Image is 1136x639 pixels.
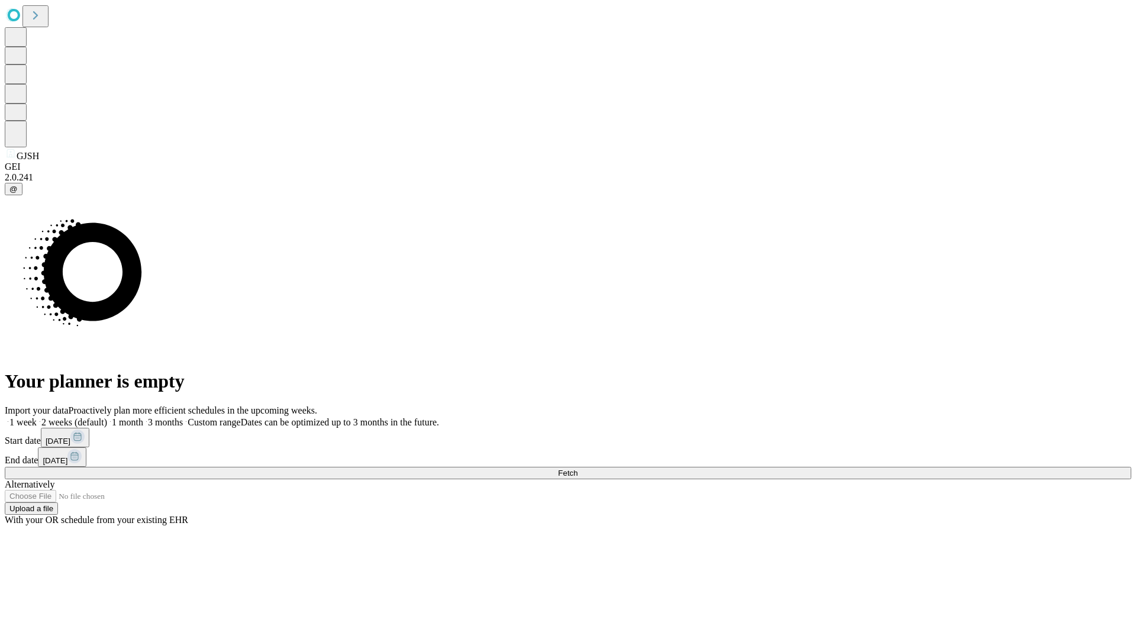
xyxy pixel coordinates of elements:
span: Fetch [558,469,577,477]
div: 2.0.241 [5,172,1131,183]
span: GJSH [17,151,39,161]
span: Custom range [188,417,240,427]
span: Alternatively [5,479,54,489]
button: Fetch [5,467,1131,479]
div: End date [5,447,1131,467]
span: 2 weeks (default) [41,417,107,427]
span: [DATE] [46,437,70,446]
div: GEI [5,162,1131,172]
button: Upload a file [5,502,58,515]
span: With your OR schedule from your existing EHR [5,515,188,525]
div: Start date [5,428,1131,447]
span: [DATE] [43,456,67,465]
span: 1 month [112,417,143,427]
span: 3 months [148,417,183,427]
button: [DATE] [41,428,89,447]
span: @ [9,185,18,193]
span: Dates can be optimized up to 3 months in the future. [241,417,439,427]
span: 1 week [9,417,37,427]
span: Import your data [5,405,69,415]
h1: Your planner is empty [5,370,1131,392]
span: Proactively plan more efficient schedules in the upcoming weeks. [69,405,317,415]
button: @ [5,183,22,195]
button: [DATE] [38,447,86,467]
